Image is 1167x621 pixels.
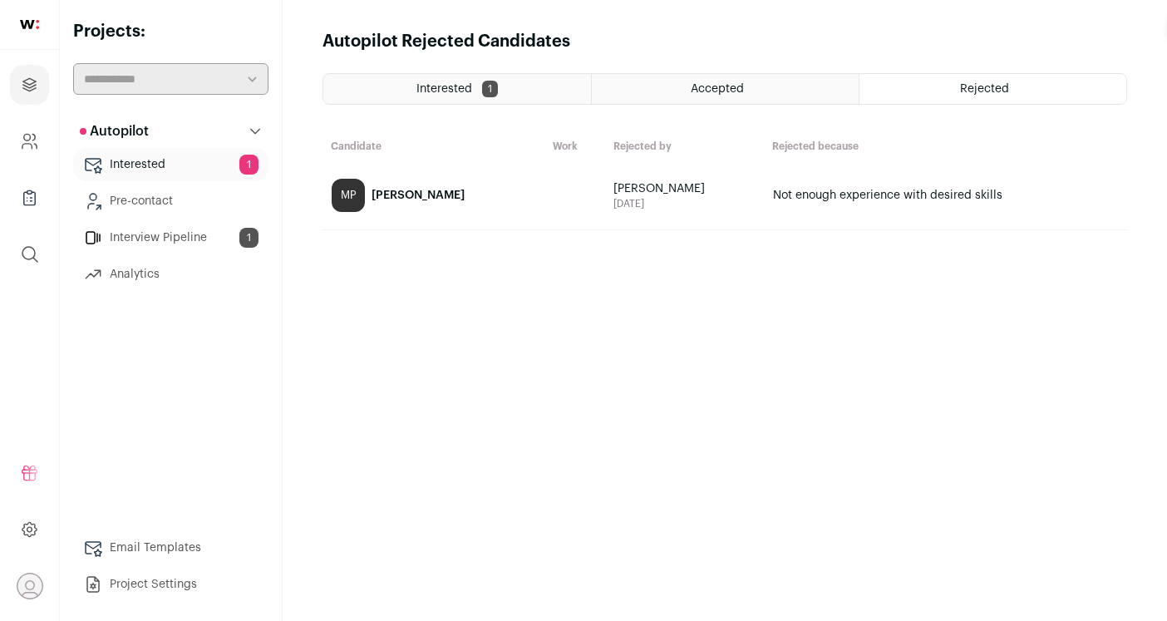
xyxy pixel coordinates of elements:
a: Interested 1 [323,74,591,104]
span: [DATE] [613,197,756,210]
th: Rejected by [605,131,764,161]
a: Projects [10,65,49,105]
a: Not enough experience with desired skills [765,162,1126,229]
span: 1 [482,81,498,97]
span: Rejected [960,83,1009,95]
th: Work [544,131,605,161]
h2: Projects: [73,20,268,43]
h1: Autopilot Rejected Candidates [323,30,570,53]
span: 1 [239,155,259,175]
span: Accepted [691,83,744,95]
p: Autopilot [80,121,149,141]
a: Company Lists [10,178,49,218]
a: MP [PERSON_NAME] [323,162,544,229]
img: wellfound-shorthand-0d5821cbd27db2630d0214b213865d53afaa358527fdda9d0ea32b1df1b89c2c.svg [20,20,39,29]
a: Project Settings [73,568,268,601]
button: Open dropdown [17,573,43,599]
span: Interested [416,83,472,95]
a: Email Templates [73,531,268,564]
a: Accepted [592,74,859,104]
span: 1 [239,228,259,248]
a: Interview Pipeline1 [73,221,268,254]
button: Autopilot [73,115,268,148]
div: [PERSON_NAME] [372,187,465,204]
div: MP [332,179,365,212]
a: Company and ATS Settings [10,121,49,161]
a: Analytics [73,258,268,291]
th: Candidate [323,131,544,161]
th: Rejected because [764,131,1127,161]
a: Interested1 [73,148,268,181]
span: [PERSON_NAME] [613,180,756,197]
a: Pre-contact [73,185,268,218]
